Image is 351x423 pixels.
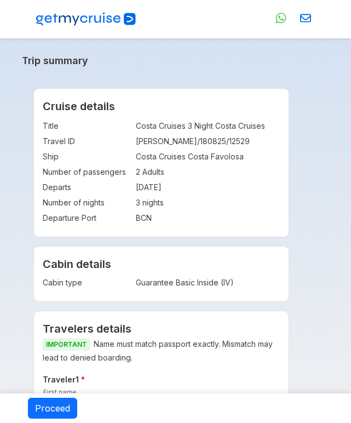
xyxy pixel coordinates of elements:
[43,195,130,210] td: Number of nights
[130,275,136,290] td: :
[43,149,130,164] td: Ship
[43,338,280,364] p: Name must match passport exactly. Mismatch may lead to denied boarding.
[136,134,280,149] td: [PERSON_NAME]/180825/12529
[22,55,301,66] a: Trip summary
[275,13,286,24] img: WhatsApp
[43,210,130,226] td: Departure Port
[43,118,130,134] td: Title
[130,195,136,210] td: :
[136,210,280,226] td: BCN
[130,118,136,134] td: :
[136,195,280,210] td: 3 nights
[130,149,136,164] td: :
[130,180,136,195] td: :
[43,275,130,290] td: Cabin type
[43,100,280,113] h2: Cruise details
[43,164,130,180] td: Number of passengers
[43,134,130,149] td: Travel ID
[136,149,280,164] td: Costa Cruises Costa Favolosa
[43,388,77,396] label: First name
[136,275,280,290] td: Guarantee Basic Inside (IV)
[43,258,280,271] h4: Cabin details
[130,134,136,149] td: :
[136,180,280,195] td: [DATE]
[43,180,130,195] td: Departs
[130,210,136,226] td: :
[300,13,311,24] img: Email
[41,373,282,386] h5: Traveler 1
[43,338,90,351] span: IMPORTANT
[43,322,280,335] h2: Travelers details
[28,398,77,419] button: Proceed
[136,118,280,134] td: Costa Cruises 3 Night Costa Cruises
[130,164,136,180] td: :
[136,164,280,180] td: 2 Adults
